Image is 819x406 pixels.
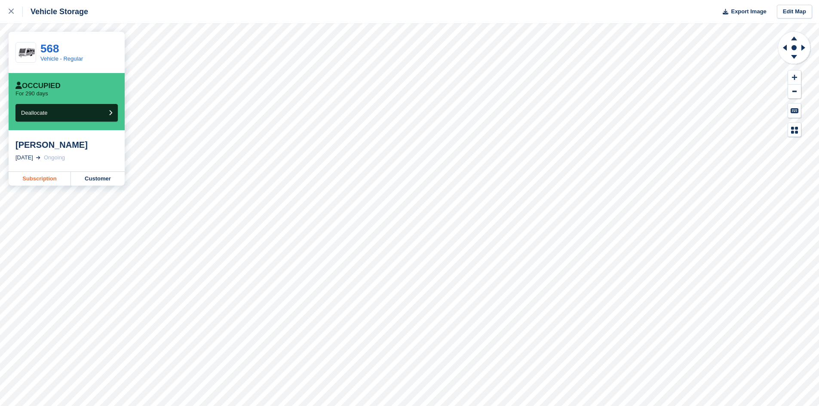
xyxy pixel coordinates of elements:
span: Deallocate [21,110,47,116]
button: Deallocate [15,104,118,122]
button: Zoom In [788,70,801,85]
img: download-removebg-preview.png [16,46,36,59]
a: Customer [71,172,125,186]
a: Subscription [9,172,71,186]
button: Export Image [718,5,767,19]
div: [PERSON_NAME] [15,140,118,150]
a: Vehicle - Regular [40,55,83,62]
div: Occupied [15,82,61,90]
a: Edit Map [777,5,812,19]
button: Keyboard Shortcuts [788,104,801,118]
span: Export Image [731,7,766,16]
button: Zoom Out [788,85,801,99]
p: For 290 days [15,90,48,97]
div: [DATE] [15,153,33,162]
button: Map Legend [788,123,801,137]
img: arrow-right-light-icn-cde0832a797a2874e46488d9cf13f60e5c3a73dbe684e267c42b8395dfbc2abf.svg [36,156,40,159]
div: Vehicle Storage [23,6,88,17]
a: 568 [40,42,59,55]
div: Ongoing [44,153,65,162]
